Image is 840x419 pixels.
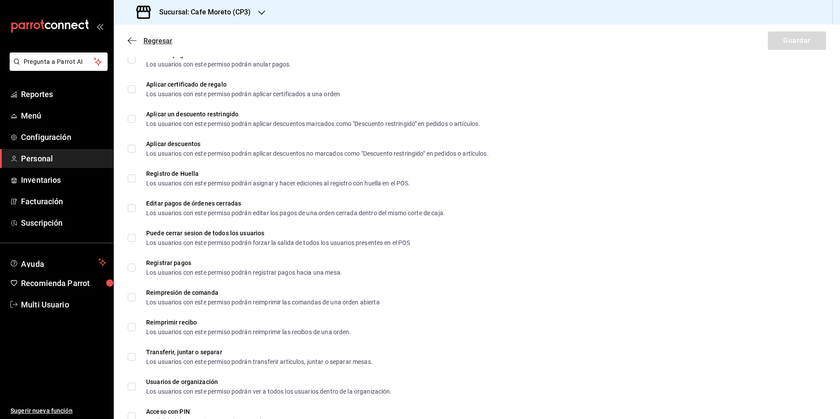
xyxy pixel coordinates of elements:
[146,388,392,395] div: Los usuarios con este permiso podrán ver a todos los usuarios dentro de la organización.
[21,217,106,229] span: Suscripción
[10,406,106,416] span: Sugerir nueva función
[146,91,340,97] div: Los usuarios con este permiso podrán aplicar certificados a una orden
[96,23,103,30] button: open_drawer_menu
[146,329,351,335] div: Los usuarios con este permiso podrán reimprimir las recibos de una orden.
[146,121,480,127] div: Los usuarios con este permiso podrán aplicar descuentos marcados como "Descuento restringido" en ...
[146,52,291,58] div: Cancelar pagos
[146,319,351,325] div: Reimprimir recibo
[146,150,489,157] div: Los usuarios con este permiso podrán aplicar descuentos no marcados como "Descuento restringido" ...
[21,196,106,207] span: Facturación
[146,379,392,385] div: Usuarios de organización
[146,81,340,87] div: Aplicar certificado de regalo
[146,359,373,365] div: Los usuarios con este permiso podrán transferir artículos, juntar o separar mesas.
[21,299,106,311] span: Multi Usuario
[146,299,380,305] div: Los usuarios con este permiso podrán reimprimir las comandas de una orden abierta
[128,37,172,45] button: Regresar
[146,171,410,177] div: Registro de Huella
[21,88,106,100] span: Reportes
[21,174,106,186] span: Inventarios
[10,52,108,71] button: Pregunta a Parrot AI
[146,180,410,186] div: Los usuarios con este permiso podrán asignar y hacer ediciones al registro con huella en el POS.
[146,269,342,276] div: Los usuarios con este permiso podrán registrar pagos hacia una mesa.
[146,61,291,67] div: Los usuarios con este permiso podrán anular pagos.
[146,141,489,147] div: Aplicar descuentos
[21,131,106,143] span: Configuración
[21,153,106,164] span: Personal
[21,257,95,268] span: Ayuda
[146,240,410,246] div: Los usuarios con este permiso podrán forzar la salida de todos los usuarios presentes en el POS
[6,63,108,73] a: Pregunta a Parrot AI
[146,349,373,355] div: Transferir, juntar o separar
[146,290,380,296] div: Reimpresión de comanda
[146,260,342,266] div: Registrar pagos
[21,277,106,289] span: Recomienda Parrot
[152,7,251,17] h3: Sucursal: Cafe Moreto (CP3)
[146,409,289,415] div: Acceso con PIN
[24,57,94,66] span: Pregunta a Parrot AI
[146,230,410,236] div: Puede cerrar sesion de todos los usuarios
[21,110,106,122] span: Menú
[146,200,445,206] div: Editar pagos de órdenes cerradas
[146,210,445,216] div: Los usuarios con este permiso podrán editar los pagos de una orden cerrada dentro del mismo corte...
[143,37,172,45] span: Regresar
[146,111,480,117] div: Aplicar un descuento restringido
